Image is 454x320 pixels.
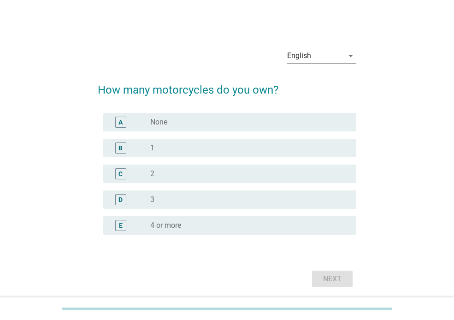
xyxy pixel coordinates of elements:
h2: How many motorcycles do you own? [98,72,356,98]
label: 2 [150,169,154,178]
div: D [118,195,123,204]
label: 3 [150,195,154,204]
label: None [150,118,167,127]
label: 4 or more [150,221,181,230]
div: E [119,220,123,230]
div: A [118,117,123,127]
div: English [287,52,311,60]
i: arrow_drop_down [345,50,356,61]
div: B [118,143,123,153]
label: 1 [150,143,154,153]
div: C [118,169,123,178]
